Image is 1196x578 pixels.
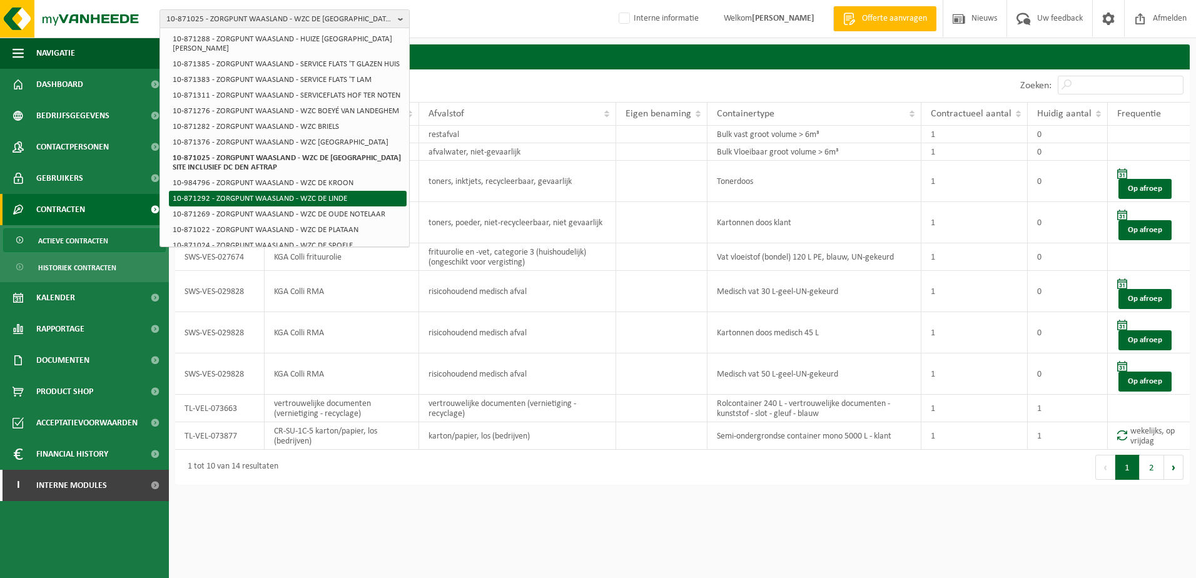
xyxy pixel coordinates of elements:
td: toners, poeder, niet-recycleerbaar, niet gevaarlijk [419,202,616,243]
a: Op afroep [1118,372,1172,392]
span: Documenten [36,345,89,376]
li: 10-871292 - ZORGPUNT WAASLAND - WZC DE LINDE [169,191,407,206]
label: Zoeken: [1020,81,1052,91]
li: 10-871376 - ZORGPUNT WAASLAND - WZC [GEOGRAPHIC_DATA] [169,134,407,150]
td: 1 [1028,422,1108,450]
span: Historiek contracten [38,256,116,280]
span: Contracten [36,194,85,225]
span: Containertype [717,109,774,119]
td: TL-VEL-073663 [175,395,265,422]
td: SWS-VES-029828 [175,353,265,395]
td: Rolcontainer 240 L - vertrouwelijke documenten - kunststof - slot - gleuf - blauw [707,395,922,422]
a: Op afroep [1118,220,1172,240]
td: SWS-VES-029828 [175,312,265,353]
button: Previous [1095,455,1115,480]
td: KGA Colli frituurolie [265,243,419,271]
td: SWS-VES-027674 [175,243,265,271]
td: 0 [1028,202,1108,243]
td: 0 [1028,243,1108,271]
td: 1 [921,271,1028,312]
td: 1 [921,312,1028,353]
span: Financial History [36,439,108,470]
li: 10-871276 - ZORGPUNT WAASLAND - WZC BOEYÉ VAN LANDEGHEM [169,103,407,119]
li: 10-871024 - ZORGPUNT WAASLAND - WZC DE SPOELE [169,238,407,253]
li: 10-871022 - ZORGPUNT WAASLAND - WZC DE PLATAAN [169,222,407,238]
li: 10-871282 - ZORGPUNT WAASLAND - WZC BRIELS [169,119,407,134]
li: 10-871385 - ZORGPUNT WAASLAND - SERVICE FLATS 'T GLAZEN HUIS [169,56,407,72]
button: 1 [1115,455,1140,480]
td: KGA Colli RMA [265,353,419,395]
li: 10-984796 - ZORGPUNT WAASLAND - WZC DE KROON [169,175,407,191]
span: Actieve contracten [38,229,108,253]
td: 1 [921,422,1028,450]
td: Medisch vat 50 L-geel-UN-gekeurd [707,353,922,395]
a: Op afroep [1118,179,1172,199]
span: Contactpersonen [36,131,109,163]
td: 1 [921,161,1028,202]
td: 0 [1028,312,1108,353]
li: 10-871311 - ZORGPUNT WAASLAND - SERVICEFLATS HOF TER NOTEN [169,88,407,103]
span: Eigen benaming [626,109,691,119]
td: KGA Colli RMA [265,312,419,353]
button: Next [1164,455,1183,480]
td: 1 [921,202,1028,243]
button: 2 [1140,455,1164,480]
span: Afvalstof [428,109,464,119]
span: Rapportage [36,313,84,345]
td: Bulk Vloeibaar groot volume > 6m³ [707,143,922,161]
span: Bedrijfsgegevens [36,100,109,131]
li: 10-871269 - ZORGPUNT WAASLAND - WZC DE OUDE NOTELAAR [169,206,407,222]
td: 1 [921,126,1028,143]
td: Medisch vat 30 L-geel-UN-gekeurd [707,271,922,312]
td: 0 [1028,161,1108,202]
td: Vat vloeistof (bondel) 120 L PE, blauw, UN-gekeurd [707,243,922,271]
td: Kartonnen doos medisch 45 L [707,312,922,353]
td: KGA Colli RMA [265,271,419,312]
li: 10-871288 - ZORGPUNT WAASLAND - HUIZE [GEOGRAPHIC_DATA][PERSON_NAME] [169,31,407,56]
td: toners, inktjets, recycleerbaar, gevaarlijk [419,161,616,202]
li: 10-871383 - ZORGPUNT WAASLAND - SERVICE FLATS 'T LAM [169,72,407,88]
li: 10-871025 - ZORGPUNT WAASLAND - WZC DE [GEOGRAPHIC_DATA] SITE INCLUSIEF DC DEN AFTRAP [169,150,407,175]
a: Offerte aanvragen [833,6,936,31]
h2: Contracten [175,44,1190,69]
td: frituurolie en -vet, categorie 3 (huishoudelijk) (ongeschikt voor vergisting) [419,243,616,271]
td: risicohoudend medisch afval [419,312,616,353]
span: Dashboard [36,69,83,100]
td: 1 [921,353,1028,395]
td: risicohoudend medisch afval [419,353,616,395]
span: Navigatie [36,38,75,69]
span: I [13,470,24,501]
td: afvalwater, niet-gevaarlijk [419,143,616,161]
a: Historiek contracten [3,255,166,279]
td: Kartonnen doos klant [707,202,922,243]
span: Frequentie [1117,109,1161,119]
td: karton/papier, los (bedrijven) [419,422,616,450]
td: Semi-ondergrondse container mono 5000 L - klant [707,422,922,450]
td: 1 [921,395,1028,422]
span: 10-871025 - ZORGPUNT WAASLAND - WZC DE [GEOGRAPHIC_DATA] SITE INCLUSIEF DC DEN AFTRAP [166,10,393,29]
span: Acceptatievoorwaarden [36,407,138,439]
td: vertrouwelijke documenten (vernietiging - recyclage) [265,395,419,422]
td: 0 [1028,353,1108,395]
td: 1 [921,143,1028,161]
td: SWS-VES-029828 [175,271,265,312]
span: Kalender [36,282,75,313]
a: Op afroep [1118,330,1172,350]
td: wekelijks, op vrijdag [1108,422,1190,450]
td: risicohoudend medisch afval [419,271,616,312]
td: Bulk vast groot volume > 6m³ [707,126,922,143]
span: Gebruikers [36,163,83,194]
span: Product Shop [36,376,93,407]
td: Tonerdoos [707,161,922,202]
td: CR-SU-1C-5 karton/papier, los (bedrijven) [265,422,419,450]
td: 1 [921,243,1028,271]
label: Interne informatie [616,9,699,28]
span: Huidig aantal [1037,109,1092,119]
td: 0 [1028,126,1108,143]
span: Interne modules [36,470,107,501]
td: 1 [1028,395,1108,422]
span: Contractueel aantal [931,109,1011,119]
strong: [PERSON_NAME] [752,14,814,23]
td: 0 [1028,271,1108,312]
a: Op afroep [1118,289,1172,309]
